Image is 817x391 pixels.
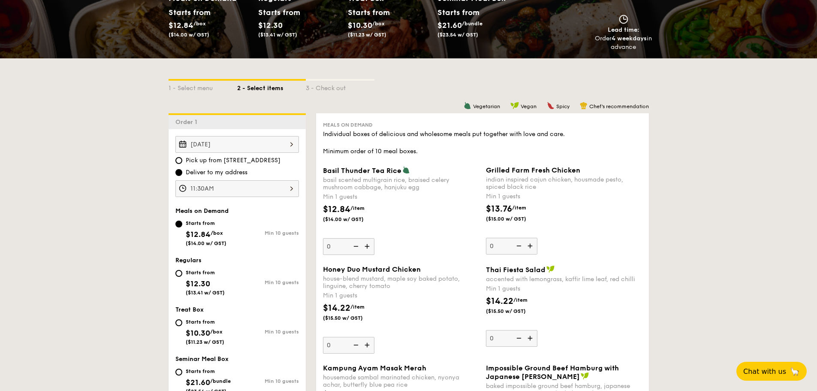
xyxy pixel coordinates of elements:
[211,230,223,236] span: /box
[595,34,652,52] div: Order in advance
[186,220,226,227] div: Starts from
[372,21,385,27] span: /box
[348,6,386,19] div: Starts from
[437,21,462,30] span: $21.60
[525,238,537,254] img: icon-add.58712e84.svg
[362,337,374,353] img: icon-add.58712e84.svg
[546,265,555,273] img: icon-vegan.f8ff3823.svg
[258,32,297,38] span: ($13.41 w/ GST)
[486,192,642,201] div: Min 1 guests
[169,81,237,93] div: 1 - Select menu
[473,103,500,109] span: Vegetarian
[237,329,299,335] div: Min 10 guests
[323,337,374,354] input: Honey Duo Mustard Chickenhouse-blend mustard, maple soy baked potato, linguine, cherry tomatoMin ...
[486,330,537,347] input: Thai Fiesta Saladaccented with lemongrass, kaffir lime leaf, red chilliMin 1 guests$14.22/item($1...
[349,337,362,353] img: icon-reduce.1d2dbef1.svg
[306,81,374,93] div: 3 - Check out
[323,167,401,175] span: Basil Thunder Tea Rice
[186,269,225,276] div: Starts from
[512,238,525,254] img: icon-reduce.1d2dbef1.svg
[193,21,206,27] span: /box
[521,103,537,109] span: Vegan
[736,362,807,381] button: Chat with us🦙
[169,6,207,19] div: Starts from
[175,355,229,363] span: Seminar Meal Box
[486,285,642,293] div: Min 1 guests
[323,364,426,372] span: Kampung Ayam Masak Merah
[323,265,421,273] span: Honey Duo Mustard Chicken
[323,216,381,223] span: ($14.00 w/ GST)
[175,369,182,376] input: Starts from$21.60/bundle($23.54 w/ GST)Min 10 guests
[323,291,479,300] div: Min 1 guests
[323,130,642,156] div: Individual boxes of delicious and wholesome meals put together with love and care. Minimum order ...
[237,230,299,236] div: Min 10 guests
[437,32,478,38] span: ($23.54 w/ GST)
[349,238,362,255] img: icon-reduce.1d2dbef1.svg
[608,26,639,33] span: Lead time:
[581,372,589,380] img: icon-vegan.f8ff3823.svg
[169,32,209,38] span: ($14.00 w/ GST)
[486,364,619,381] span: Impossible Ground Beef Hamburg with Japanese [PERSON_NAME]
[323,303,350,313] span: $14.22
[175,257,202,264] span: Regulars
[486,296,513,306] span: $14.22
[350,205,365,211] span: /item
[743,367,786,376] span: Chat with us
[258,6,296,19] div: Starts from
[175,319,182,326] input: Starts from$10.30/box($11.23 w/ GST)Min 10 guests
[512,330,525,346] img: icon-reduce.1d2dbef1.svg
[323,176,479,191] div: basil scented multigrain rice, braised celery mushroom cabbage, hanjuku egg
[362,238,374,255] img: icon-add.58712e84.svg
[486,166,580,174] span: Grilled Farm Fresh Chicken
[617,15,630,24] img: icon-clock.2db775ea.svg
[437,6,479,19] div: Starts from
[186,156,280,165] span: Pick up from [STREET_ADDRESS]
[175,306,204,313] span: Treat Box
[175,118,201,126] span: Order 1
[513,297,528,303] span: /item
[589,103,649,109] span: Chef's recommendation
[186,318,224,325] div: Starts from
[486,215,544,222] span: ($15.00 w/ GST)
[186,378,210,387] span: $21.60
[323,204,350,215] span: $12.84
[186,279,210,288] span: $12.30
[464,102,471,109] img: icon-vegetarian.fe4039eb.svg
[612,35,647,42] strong: 4 weekdays
[348,21,372,30] span: $10.30
[486,176,642,191] div: indian inspired cajun chicken, housmade pesto, spiced black rice
[486,276,642,283] div: accented with lemongrass, kaffir lime leaf, red chilli
[186,168,247,177] span: Deliver to my address
[186,240,226,246] span: ($14.00 w/ GST)
[580,102,588,109] img: icon-chef-hat.a58ddaea.svg
[525,330,537,346] img: icon-add.58712e84.svg
[186,290,225,296] span: ($13.41 w/ GST)
[790,367,800,376] span: 🦙
[323,193,479,201] div: Min 1 guests
[556,103,570,109] span: Spicy
[210,378,231,384] span: /bundle
[258,21,283,30] span: $12.30
[237,279,299,285] div: Min 10 guests
[547,102,555,109] img: icon-spicy.37a8142b.svg
[175,169,182,176] input: Deliver to my address
[237,378,299,384] div: Min 10 guests
[323,122,373,128] span: Meals on Demand
[486,238,537,255] input: Grilled Farm Fresh Chickenindian inspired cajun chicken, housmade pesto, spiced black riceMin 1 g...
[210,329,223,335] span: /box
[486,266,546,274] span: Thai Fiesta Salad
[175,207,229,215] span: Meals on Demand
[186,328,210,338] span: $10.30
[237,81,306,93] div: 2 - Select items
[175,136,299,153] input: Event date
[175,221,182,227] input: Starts from$12.84/box($14.00 w/ GST)Min 10 guests
[186,339,224,345] span: ($11.23 w/ GST)
[350,304,365,310] span: /item
[486,308,544,315] span: ($15.50 w/ GST)
[512,205,526,211] span: /item
[323,275,479,290] div: house-blend mustard, maple soy baked potato, linguine, cherry tomato
[323,374,479,388] div: housemade sambal marinated chicken, nyonya achar, butterfly blue pea rice
[510,102,519,109] img: icon-vegan.f8ff3823.svg
[348,32,386,38] span: ($11.23 w/ GST)
[402,166,410,174] img: icon-vegetarian.fe4039eb.svg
